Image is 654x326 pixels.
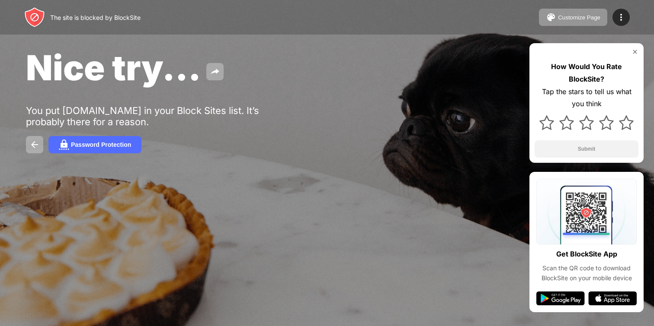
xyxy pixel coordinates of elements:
img: rate-us-close.svg [632,48,638,55]
div: Get BlockSite App [556,248,617,260]
img: back.svg [29,139,40,150]
button: Password Protection [48,136,141,153]
div: Password Protection [71,141,131,148]
button: Customize Page [539,9,607,26]
img: star.svg [599,115,614,130]
img: star.svg [579,115,594,130]
button: Submit [535,140,638,158]
img: star.svg [559,115,574,130]
img: app-store.svg [588,291,637,305]
div: Tap the stars to tell us what you think [535,85,638,111]
div: You put [DOMAIN_NAME] in your Block Sites list. It’s probably there for a reason. [26,105,293,127]
div: Scan the QR code to download BlockSite on your mobile device [536,263,637,283]
img: pallet.svg [546,12,556,22]
img: menu-icon.svg [616,12,626,22]
span: Nice try... [26,47,201,89]
img: header-logo.svg [24,7,45,28]
img: star.svg [619,115,634,130]
img: google-play.svg [536,291,585,305]
div: How Would You Rate BlockSite? [535,60,638,85]
img: qrcode.svg [536,179,637,244]
img: star.svg [539,115,554,130]
img: share.svg [210,66,220,77]
img: password.svg [59,139,69,150]
div: Customize Page [558,14,600,21]
div: The site is blocked by BlockSite [50,14,141,21]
